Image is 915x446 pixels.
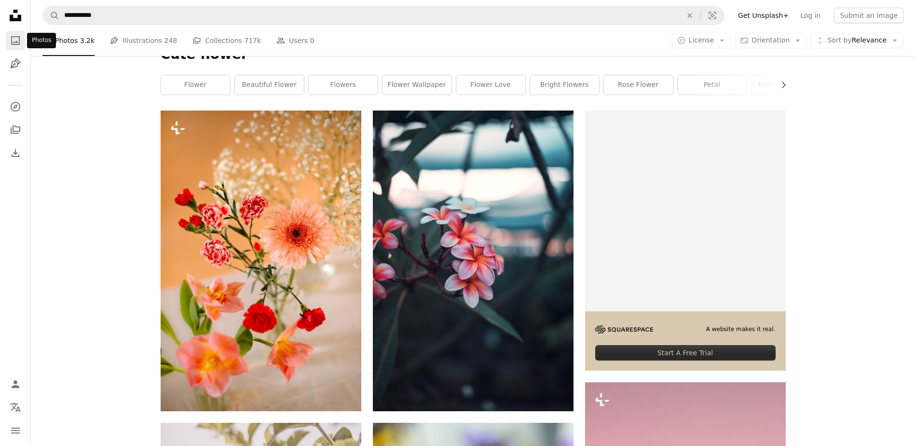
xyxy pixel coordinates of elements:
[235,75,304,95] a: beautiful flower
[161,256,361,265] a: a vase filled with pink and red flowers
[706,325,776,334] span: A website makes it real.
[6,143,25,163] a: Download History
[689,36,714,44] span: License
[735,33,806,48] button: Orientation
[810,33,903,48] button: Sort byRelevance
[6,97,25,116] a: Explore
[43,6,59,25] button: Search Unsplash
[794,8,826,23] a: Log in
[6,6,25,27] a: Home — Unsplash
[827,36,851,44] span: Sort by
[701,6,724,25] button: Visual search
[110,25,177,56] a: Illustrations 248
[585,111,786,371] a: A website makes it real.Start A Free Trial
[678,75,747,95] a: petal
[595,345,776,361] div: Start A Free Trial
[6,54,25,73] a: Illustrations
[192,25,261,56] a: Collections 717k
[373,256,574,265] a: red petaled-flower
[604,75,673,95] a: rose flower
[309,75,378,95] a: flowers
[373,111,574,411] img: red petaled-flower
[834,8,903,23] button: Submit an image
[161,75,230,95] a: flower
[775,75,786,95] button: scroll list to the right
[751,36,790,44] span: Orientation
[310,35,314,46] span: 0
[679,6,700,25] button: Clear
[732,8,794,23] a: Get Unsplash+
[244,35,261,46] span: 717k
[42,6,724,25] form: Find visuals sitewide
[382,75,451,95] a: flower wallpaper
[456,75,525,95] a: flower love
[164,35,178,46] span: 248
[6,375,25,394] a: Log in / Sign up
[595,325,653,334] img: file-1705255347840-230a6ab5bca9image
[6,31,25,50] a: Photos
[751,75,820,95] a: colourful flower
[827,36,887,45] span: Relevance
[6,120,25,139] a: Collections
[6,421,25,440] button: Menu
[672,33,731,48] button: License
[276,25,314,56] a: Users 0
[161,111,361,411] img: a vase filled with pink and red flowers
[6,398,25,417] button: Language
[530,75,599,95] a: bright flowers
